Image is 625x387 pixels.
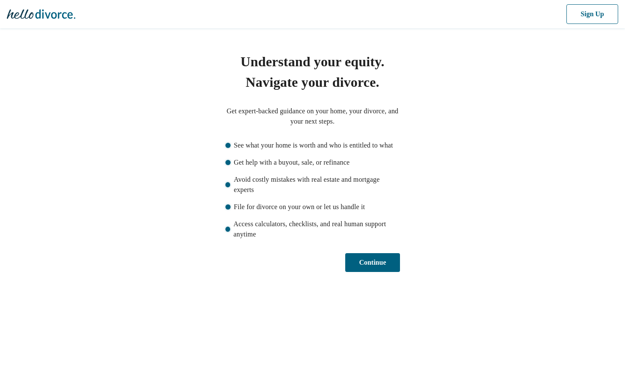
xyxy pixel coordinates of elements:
[225,185,400,205] li: Avoid costly mistakes with real estate and mortgage experts
[225,51,400,92] h1: Understand your equity. Navigate your divorce.
[565,4,618,24] button: Sign Up
[7,6,75,23] img: Hello Divorce Logo
[225,106,400,127] p: Get expert-backed guidance on your home, your divorce, and your next steps.
[225,168,400,178] li: Get help with a buyout, sale, or refinance
[225,212,400,222] li: File for divorce on your own or let us handle it
[225,140,400,161] li: See what your home is worth and who is entitled to what
[345,263,400,282] button: Continue
[225,229,400,250] li: Access calculators, checklists, and real human support anytime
